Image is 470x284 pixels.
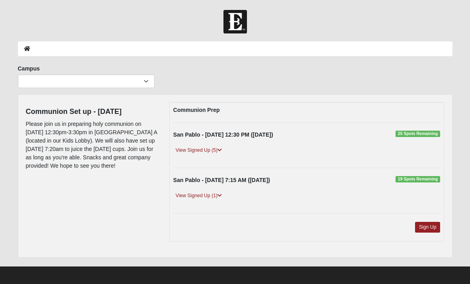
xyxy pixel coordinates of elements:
[173,177,270,183] strong: San Pablo - [DATE] 7:15 AM ([DATE])
[396,176,441,182] span: 19 Spots Remaining
[415,222,441,233] a: Sign Up
[173,146,224,155] a: View Signed Up (5)
[396,131,441,137] span: 25 Spots Remaining
[173,107,220,113] strong: Communion Prep
[173,131,273,138] strong: San Pablo - [DATE] 12:30 PM ([DATE])
[18,65,40,72] label: Campus
[173,192,224,200] a: View Signed Up (1)
[223,10,247,33] img: Church of Eleven22 Logo
[26,108,157,116] h4: Communion Set up - [DATE]
[26,120,157,170] p: Please join us in preparing holy communion on [DATE] 12:30pm-3:30pm in [GEOGRAPHIC_DATA] A (locat...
